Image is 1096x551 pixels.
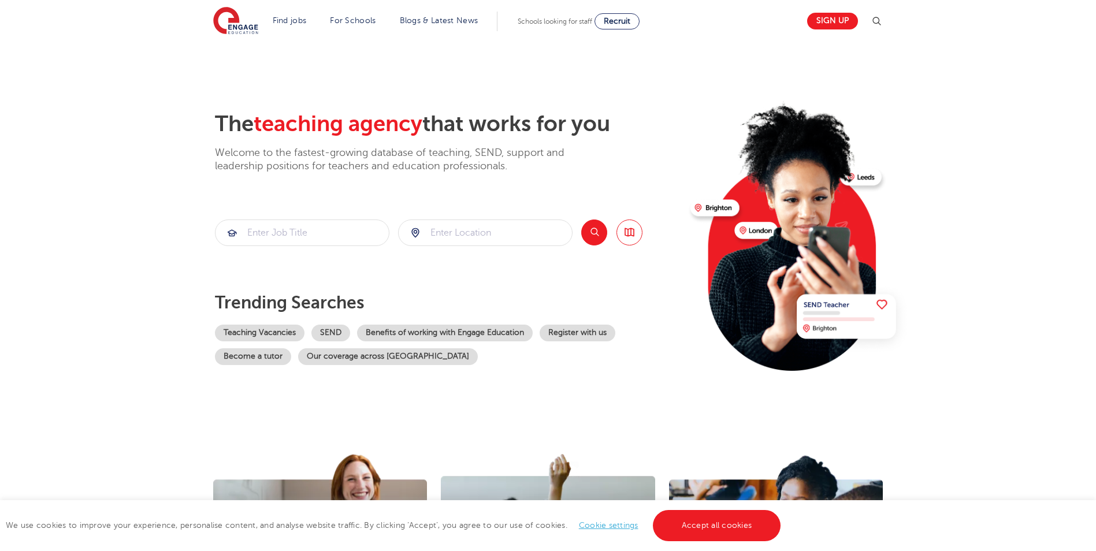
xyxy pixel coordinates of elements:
[400,16,478,25] a: Blogs & Latest News
[273,16,307,25] a: Find jobs
[215,292,681,313] p: Trending searches
[254,111,422,136] span: teaching agency
[518,17,592,25] span: Schools looking for staff
[311,325,350,341] a: SEND
[399,220,572,245] input: Submit
[398,219,573,246] div: Submit
[215,219,389,246] div: Submit
[298,348,478,365] a: Our coverage across [GEOGRAPHIC_DATA]
[595,13,640,29] a: Recruit
[216,220,389,245] input: Submit
[330,16,376,25] a: For Schools
[357,325,533,341] a: Benefits of working with Engage Education
[215,348,291,365] a: Become a tutor
[807,13,858,29] a: Sign up
[215,325,304,341] a: Teaching Vacancies
[604,17,630,25] span: Recruit
[653,510,781,541] a: Accept all cookies
[540,325,615,341] a: Register with us
[579,521,638,530] a: Cookie settings
[581,219,607,245] button: Search
[6,521,783,530] span: We use cookies to improve your experience, personalise content, and analyse website traffic. By c...
[215,146,596,173] p: Welcome to the fastest-growing database of teaching, SEND, support and leadership positions for t...
[215,111,681,137] h2: The that works for you
[213,7,258,36] img: Engage Education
